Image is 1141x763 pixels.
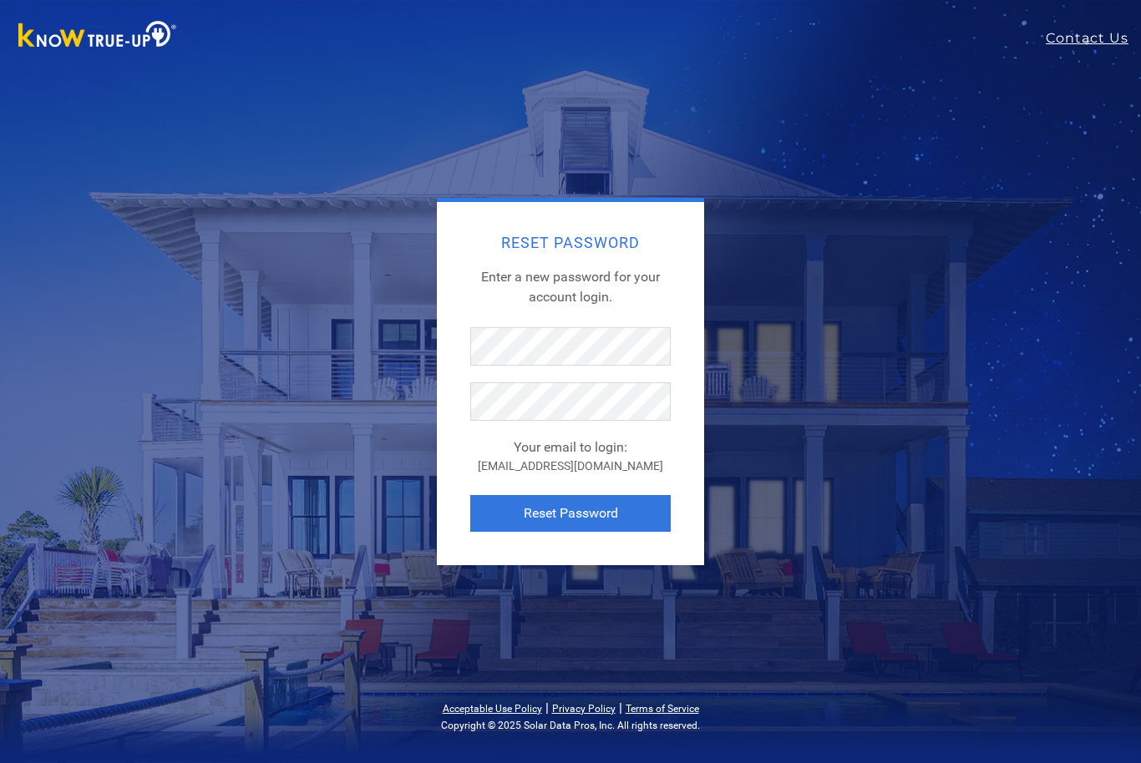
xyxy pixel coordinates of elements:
button: Reset Password [470,495,671,532]
div: Your email to login: [470,437,671,457]
a: Acceptable Use Policy [443,703,542,715]
a: Terms of Service [626,703,699,715]
a: Contact Us [1046,28,1141,48]
span: Enter a new password for your account login. [481,269,660,305]
h2: Reset Password [470,235,671,250]
a: Privacy Policy [552,703,616,715]
span: | [619,700,622,715]
img: Know True-Up [10,18,185,55]
div: [EMAIL_ADDRESS][DOMAIN_NAME] [470,457,671,475]
span: | [545,700,549,715]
